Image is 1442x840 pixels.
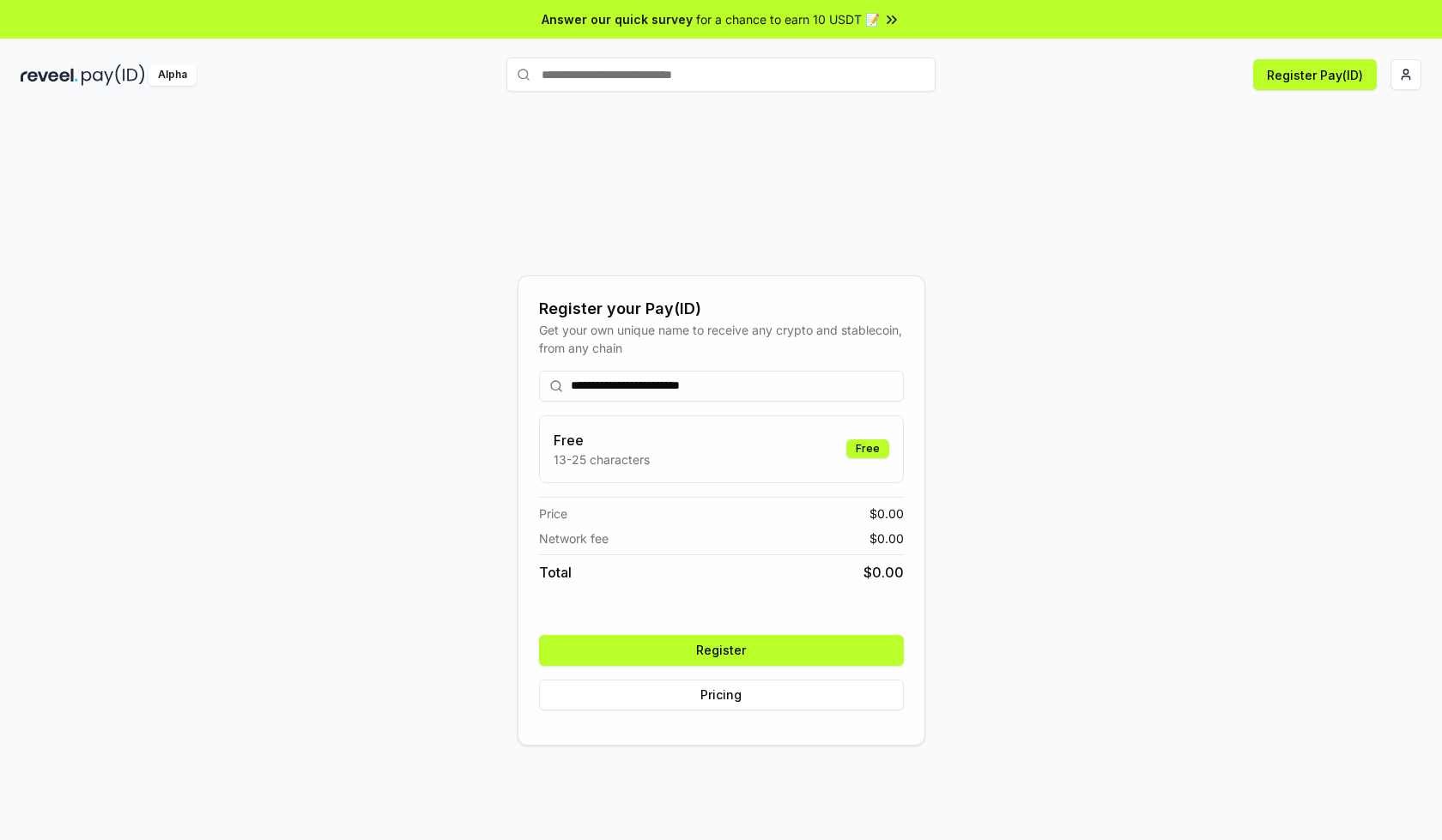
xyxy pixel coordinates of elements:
span: Answer our quick survey [542,10,693,28]
div: Register your Pay(ID) [539,297,904,321]
span: $ 0.00 [869,529,904,547]
button: Register Pay(ID) [1253,59,1377,90]
span: Network fee [539,529,609,547]
button: Register [539,635,904,666]
img: reveel_dark [21,64,78,86]
span: Price [539,505,567,523]
div: Alpha [148,64,197,86]
span: for a chance to earn 10 USDT 📝 [696,10,880,28]
span: $ 0.00 [869,505,904,523]
h3: Free [554,430,650,450]
button: Pricing [539,680,904,710]
span: Total [539,562,572,583]
span: $ 0.00 [863,562,904,583]
p: 13-25 characters [554,450,650,468]
div: Free [846,439,889,458]
img: pay_id [82,64,145,86]
div: Get your own unique name to receive any crypto and stablecoin, from any chain [539,321,904,357]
